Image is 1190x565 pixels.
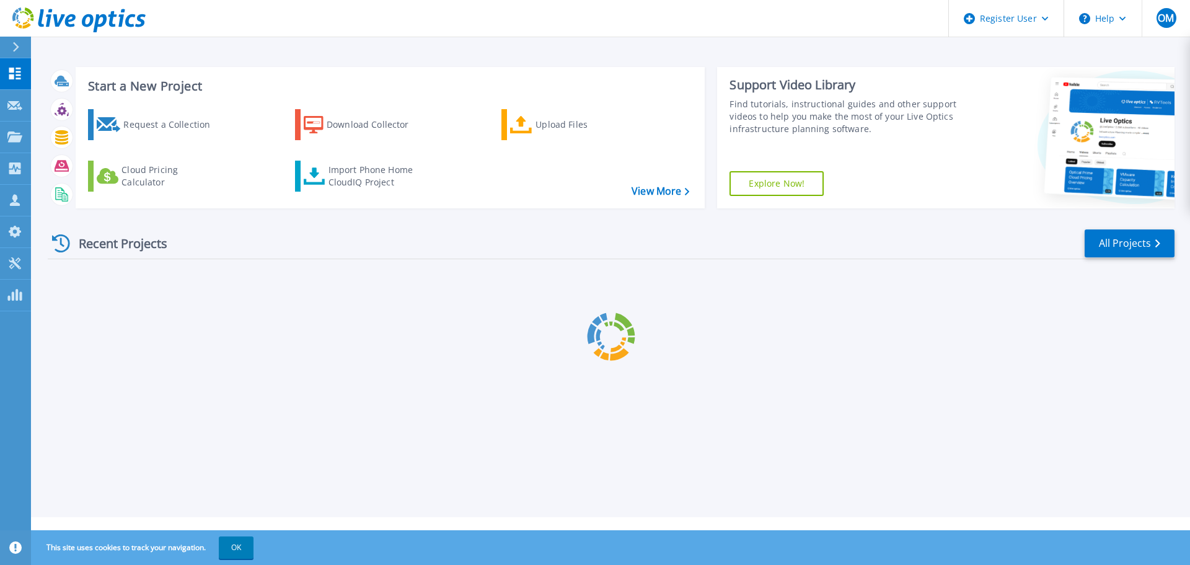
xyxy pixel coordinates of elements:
[328,164,425,189] div: Import Phone Home CloudIQ Project
[88,161,226,192] a: Cloud Pricing Calculator
[295,109,433,140] a: Download Collector
[48,228,184,259] div: Recent Projects
[1085,229,1175,257] a: All Projects
[121,164,221,189] div: Cloud Pricing Calculator
[729,98,963,135] div: Find tutorials, instructional guides and other support videos to help you make the most of your L...
[1158,13,1174,23] span: OM
[501,109,640,140] a: Upload Files
[632,185,689,197] a: View More
[219,536,253,559] button: OK
[729,171,824,196] a: Explore Now!
[327,112,426,137] div: Download Collector
[535,112,635,137] div: Upload Files
[34,536,253,559] span: This site uses cookies to track your navigation.
[88,109,226,140] a: Request a Collection
[123,112,223,137] div: Request a Collection
[729,77,963,93] div: Support Video Library
[88,79,689,93] h3: Start a New Project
